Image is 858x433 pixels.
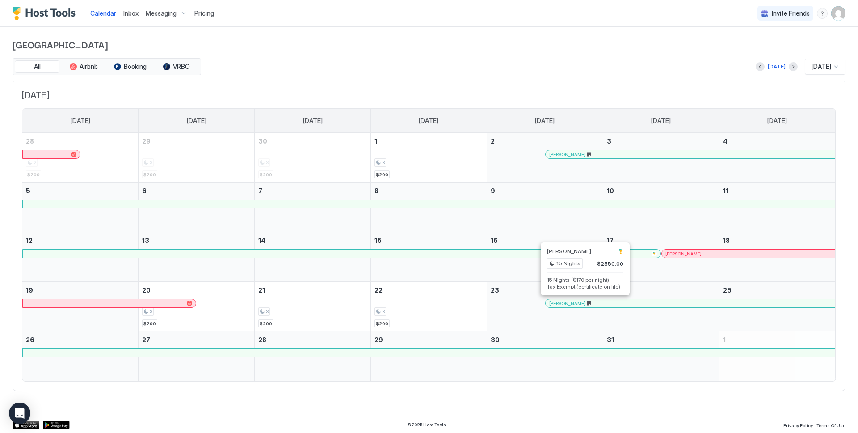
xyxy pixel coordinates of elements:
[255,183,370,199] a: October 7, 2025
[22,331,139,381] td: October 26, 2025
[255,282,370,298] a: October 21, 2025
[255,133,371,183] td: September 30, 2025
[789,62,798,71] button: Next month
[665,251,831,257] div: [PERSON_NAME]
[139,282,255,331] td: October 20, 2025
[723,237,730,244] span: 18
[487,282,603,298] a: October 23, 2025
[142,286,151,294] span: 20
[154,60,199,73] button: VRBO
[758,109,796,133] a: Saturday
[13,421,39,429] a: App Store
[22,90,836,101] span: [DATE]
[139,133,254,149] a: September 29, 2025
[13,7,80,20] a: Host Tools Logo
[178,109,215,133] a: Monday
[487,133,603,183] td: October 2, 2025
[597,260,623,267] span: $2550.00
[642,109,680,133] a: Friday
[124,63,147,71] span: Booking
[607,137,611,145] span: 3
[607,187,614,195] span: 10
[371,183,487,199] a: October 8, 2025
[139,232,255,282] td: October 13, 2025
[255,331,370,348] a: October 28, 2025
[382,160,385,166] span: 3
[812,63,831,71] span: [DATE]
[139,331,255,381] td: October 27, 2025
[258,187,262,195] span: 7
[723,286,732,294] span: 25
[719,331,835,348] a: November 1, 2025
[123,9,139,17] span: Inbox
[603,331,719,381] td: October 31, 2025
[603,282,719,298] a: October 24, 2025
[13,58,201,75] div: tab-group
[371,331,487,381] td: October 29, 2025
[766,61,787,72] button: [DATE]
[258,286,265,294] span: 21
[376,321,388,327] span: $200
[187,117,206,125] span: [DATE]
[491,286,499,294] span: 23
[62,109,99,133] a: Sunday
[371,232,487,282] td: October 15, 2025
[303,117,323,125] span: [DATE]
[371,282,487,331] td: October 22, 2025
[487,133,603,149] a: October 2, 2025
[26,336,34,344] span: 26
[665,251,702,257] span: [PERSON_NAME]
[294,109,332,133] a: Tuesday
[194,9,214,17] span: Pricing
[22,232,138,249] a: October 12, 2025
[371,282,487,298] a: October 22, 2025
[255,282,371,331] td: October 21, 2025
[255,331,371,381] td: October 28, 2025
[139,232,254,249] a: October 13, 2025
[719,183,835,199] a: October 11, 2025
[603,282,719,331] td: October 24, 2025
[491,237,498,244] span: 16
[816,423,845,428] span: Terms Of Use
[556,259,580,267] span: 15 Nights
[723,137,728,145] span: 4
[756,62,765,71] button: Previous month
[376,172,388,178] span: $200
[603,133,719,149] a: October 3, 2025
[9,403,30,424] div: Open Intercom Messenger
[719,133,835,183] td: October 4, 2025
[535,117,555,125] span: [DATE]
[816,420,845,429] a: Terms Of Use
[22,183,139,232] td: October 5, 2025
[173,63,190,71] span: VRBO
[407,422,446,428] span: © 2025 Host Tools
[255,183,371,232] td: October 7, 2025
[719,331,835,381] td: November 1, 2025
[607,336,614,344] span: 31
[258,336,266,344] span: 28
[723,187,728,195] span: 11
[22,133,139,183] td: September 28, 2025
[719,282,835,331] td: October 25, 2025
[374,286,383,294] span: 22
[123,8,139,18] a: Inbox
[142,137,151,145] span: 29
[603,232,719,249] a: October 17, 2025
[139,183,254,199] a: October 6, 2025
[142,237,149,244] span: 13
[22,133,138,149] a: September 28, 2025
[487,183,603,232] td: October 9, 2025
[139,133,255,183] td: September 29, 2025
[26,237,33,244] span: 12
[371,133,487,149] a: October 1, 2025
[549,301,585,306] span: [PERSON_NAME]
[371,331,487,348] a: October 29, 2025
[374,237,382,244] span: 15
[22,183,138,199] a: October 5, 2025
[146,9,177,17] span: Messaging
[22,232,139,282] td: October 12, 2025
[491,137,495,145] span: 2
[603,133,719,183] td: October 3, 2025
[371,232,487,249] a: October 15, 2025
